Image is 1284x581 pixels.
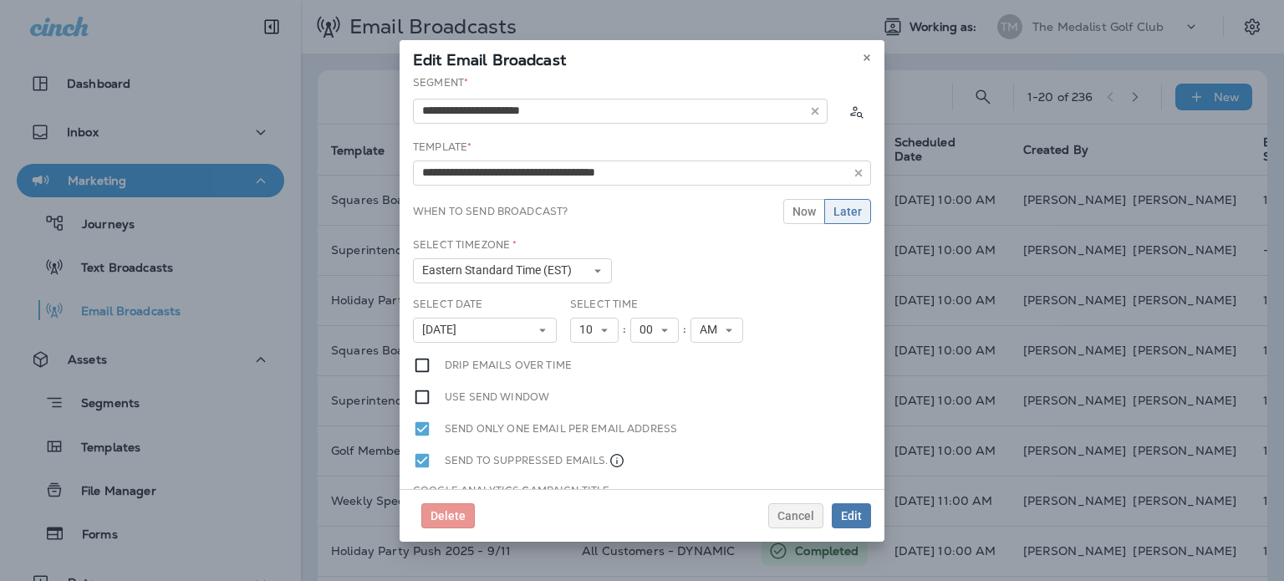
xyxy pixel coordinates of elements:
[841,510,862,522] span: Edit
[690,318,743,343] button: AM
[700,323,724,337] span: AM
[413,298,483,311] label: Select Date
[570,298,639,311] label: Select Time
[413,258,612,283] button: Eastern Standard Time (EST)
[570,318,619,343] button: 10
[413,484,609,497] label: Google Analytics Campaign Title
[445,420,677,438] label: Send only one email per email address
[777,510,814,522] span: Cancel
[630,318,679,343] button: 00
[792,206,816,217] span: Now
[445,356,572,375] label: Drip emails over time
[445,388,549,406] label: Use send window
[832,503,871,528] button: Edit
[579,323,599,337] span: 10
[422,263,578,278] span: Eastern Standard Time (EST)
[413,76,468,89] label: Segment
[413,140,471,154] label: Template
[768,503,823,528] button: Cancel
[841,96,871,126] button: Calculate the estimated number of emails to be sent based on selected segment. (This could take a...
[679,318,690,343] div: :
[445,451,625,470] label: Send to suppressed emails.
[824,199,871,224] button: Later
[833,206,862,217] span: Later
[619,318,630,343] div: :
[413,238,517,252] label: Select Timezone
[639,323,660,337] span: 00
[421,503,475,528] button: Delete
[413,205,568,218] label: When to send broadcast?
[413,318,557,343] button: [DATE]
[422,323,463,337] span: [DATE]
[431,510,466,522] span: Delete
[400,40,884,75] div: Edit Email Broadcast
[783,199,825,224] button: Now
